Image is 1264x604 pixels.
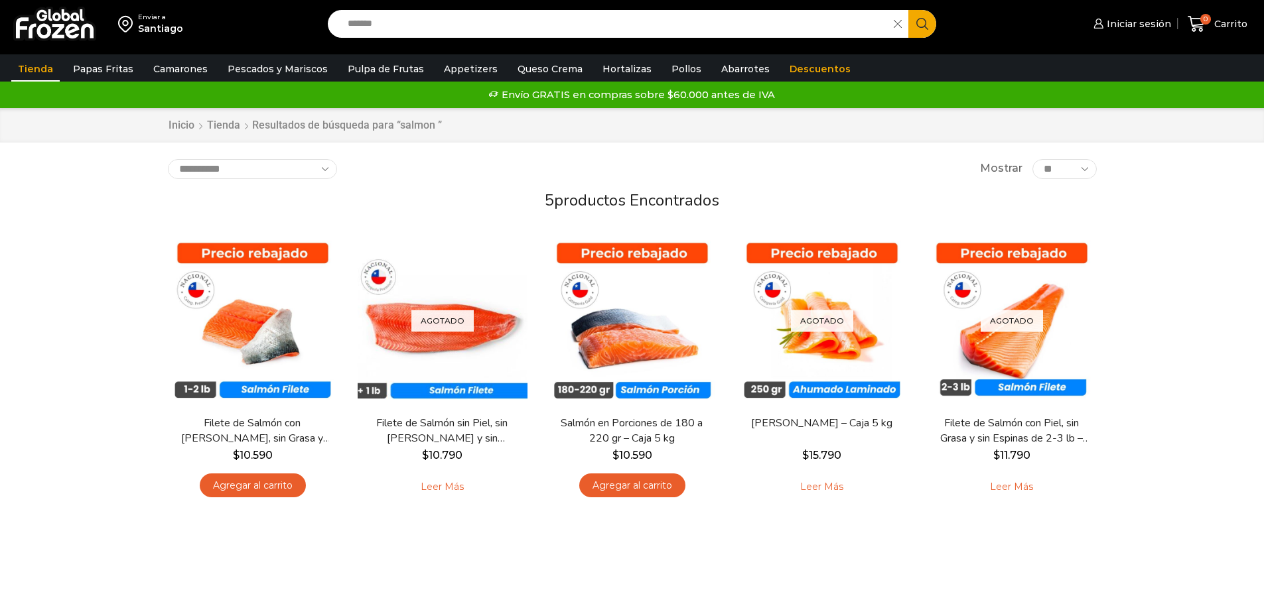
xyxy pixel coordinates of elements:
span: $ [612,449,619,461]
a: Pulpa de Frutas [341,56,431,82]
nav: Breadcrumb [168,118,442,133]
a: Salmón en Porciones de 180 a 220 gr – Caja 5 kg [555,416,708,446]
span: 0 [1200,14,1211,25]
a: Camarones [147,56,214,82]
span: $ [802,449,809,461]
a: Papas Fritas [66,56,140,82]
span: Carrito [1211,17,1247,30]
a: Leé más sobre “Filete de Salmón sin Piel, sin Grasa y sin Espinas – Caja 10 Kg” [400,473,484,501]
bdi: 10.790 [422,449,462,461]
p: Agotado [791,310,853,332]
a: Filete de Salmón con [PERSON_NAME], sin Grasa y sin Espinas 1-2 lb – Caja 10 Kg [176,416,328,446]
bdi: 11.790 [993,449,1030,461]
a: Iniciar sesión [1090,11,1171,37]
a: Abarrotes [715,56,776,82]
a: [PERSON_NAME] – Caja 5 kg [745,416,898,431]
span: Vista Rápida [371,373,514,396]
bdi: 15.790 [802,449,841,461]
span: Iniciar sesión [1103,17,1171,30]
a: Appetizers [437,56,504,82]
span: productos encontrados [554,190,719,211]
p: Agotado [981,310,1043,332]
span: Vista Rápida [561,373,703,396]
a: 0 Carrito [1184,9,1251,40]
select: Pedido de la tienda [168,159,337,179]
a: Pollos [665,56,708,82]
bdi: 10.590 [233,449,273,461]
a: Tienda [11,56,60,82]
a: Queso Crema [511,56,589,82]
a: Agregar al carrito: “Filete de Salmón con Piel, sin Grasa y sin Espinas 1-2 lb – Caja 10 Kg” [200,473,306,498]
div: Enviar a [138,13,183,22]
bdi: 10.590 [612,449,652,461]
span: $ [993,449,1000,461]
span: 5 [545,190,554,211]
a: Leé más sobre “Filete de Salmón con Piel, sin Grasa y sin Espinas de 2-3 lb - Premium - Caja 10 kg” [969,473,1054,501]
span: Mostrar [980,161,1022,176]
span: Vista Rápida [750,373,893,396]
a: Leé más sobre “Salmón Ahumado Laminado - Caja 5 kg” [780,473,864,501]
a: Hortalizas [596,56,658,82]
span: $ [422,449,429,461]
span: Vista Rápida [181,373,324,396]
a: Descuentos [783,56,857,82]
span: $ [233,449,240,461]
button: Search button [908,10,936,38]
a: Agregar al carrito: “Salmón en Porciones de 180 a 220 gr - Caja 5 kg” [579,473,685,498]
a: Inicio [168,118,195,133]
div: Santiago [138,22,183,35]
span: Vista Rápida [940,373,1083,396]
a: Filete de Salmón sin Piel, sin [PERSON_NAME] y sin [PERSON_NAME] – Caja 10 Kg [366,416,518,446]
h1: Resultados de búsqueda para “salmon ” [252,119,442,131]
p: Agotado [411,310,474,332]
a: Pescados y Mariscos [221,56,334,82]
a: Filete de Salmón con Piel, sin Grasa y sin Espinas de 2-3 lb – Premium – Caja 10 kg [935,416,1088,446]
img: address-field-icon.svg [118,13,138,35]
a: Tienda [206,118,241,133]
